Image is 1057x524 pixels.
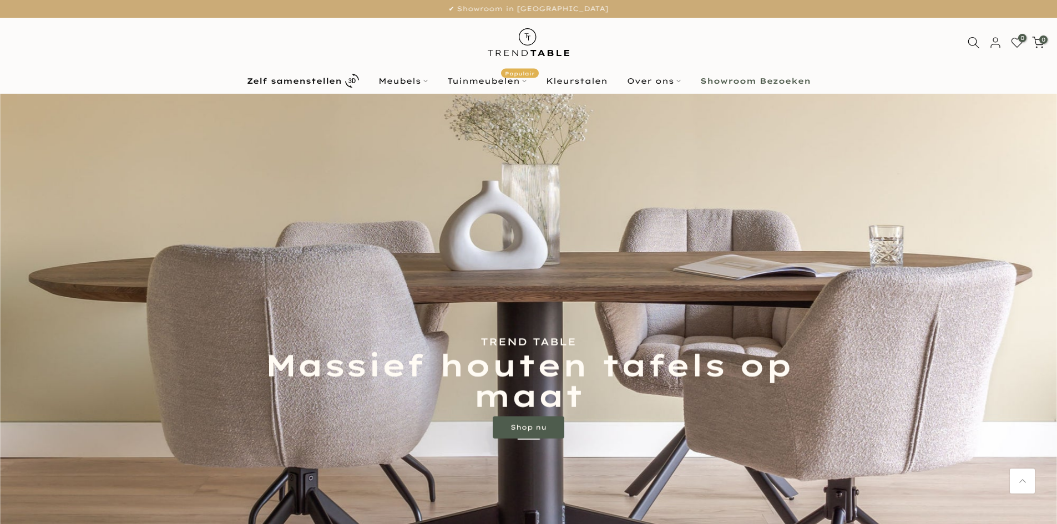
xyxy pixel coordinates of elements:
a: Meubels [368,74,437,88]
a: Over ons [617,74,690,88]
b: Showroom Bezoeken [700,77,811,85]
a: 0 [1011,37,1023,49]
a: TuinmeubelenPopulair [437,74,536,88]
span: 0 [1039,35,1048,44]
a: Zelf samenstellen [237,71,368,90]
span: Populair [501,68,539,78]
img: trend-table [480,18,577,67]
a: Terug naar boven [1010,469,1035,494]
span: 0 [1018,34,1026,42]
a: 0 [1032,37,1044,49]
p: ✔ Showroom in [GEOGRAPHIC_DATA] [14,3,1043,15]
b: Zelf samenstellen [247,77,342,85]
a: Shop nu [493,416,564,439]
a: Showroom Bezoeken [690,74,820,88]
a: Kleurstalen [536,74,617,88]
